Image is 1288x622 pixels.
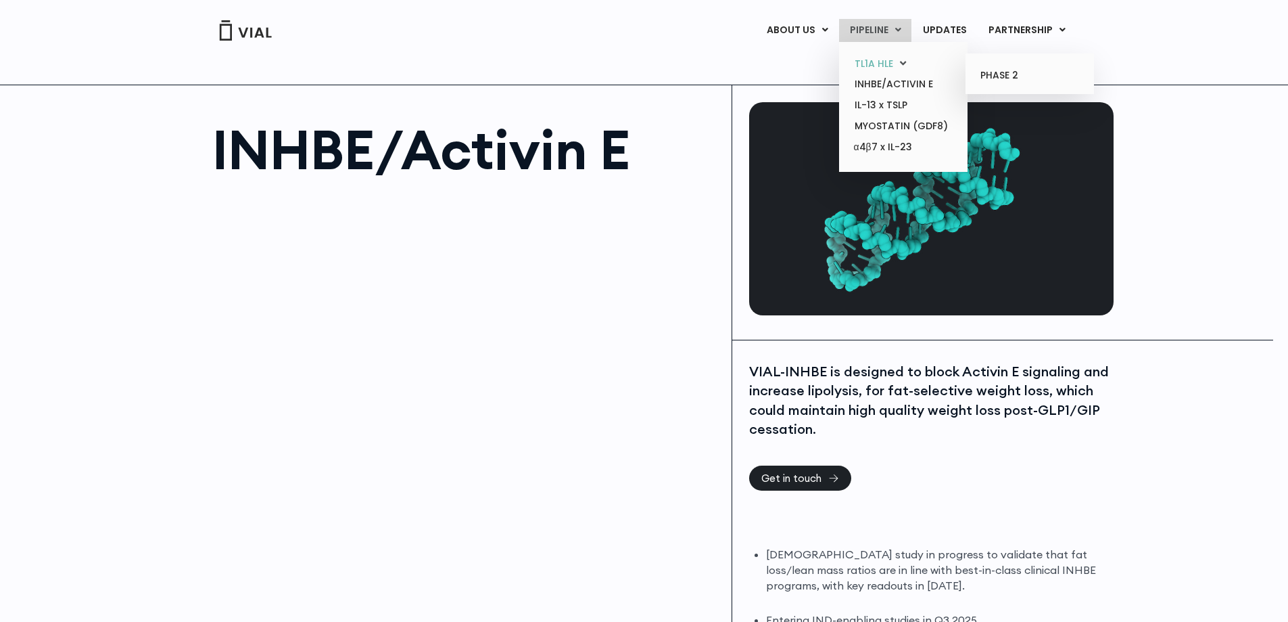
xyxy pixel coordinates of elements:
[844,53,962,74] a: TL1A HLEMenu Toggle
[749,362,1110,439] div: VIAL-INHBE is designed to block Activin E signaling and increase lipolysis, for fat-selective wei...
[978,19,1076,42] a: PARTNERSHIPMenu Toggle
[756,19,838,42] a: ABOUT USMenu Toggle
[766,547,1110,594] li: [DEMOGRAPHIC_DATA] study in progress to validate that fat loss/lean mass ratios are in line with ...
[839,19,911,42] a: PIPELINEMenu Toggle
[844,116,962,137] a: MYOSTATIN (GDF8)
[970,65,1089,87] a: PHASE 2
[844,95,962,116] a: IL-13 x TSLP
[749,466,851,491] a: Get in touch
[912,19,977,42] a: UPDATES
[844,74,962,95] a: INHBE/ACTIVIN E
[212,123,719,177] h1: INHBE/Activin E
[218,20,272,41] img: Vial Logo
[844,137,962,158] a: α4β7 x IL-23
[761,473,821,483] span: Get in touch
